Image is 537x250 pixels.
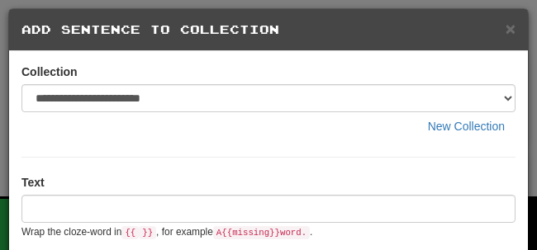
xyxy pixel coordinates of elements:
[139,226,156,239] code: }}
[21,64,78,80] label: Collection
[213,226,310,239] code: A {{ missing }} word.
[121,226,139,239] code: {{
[506,19,516,38] span: ×
[21,226,312,238] small: Wrap the cloze-word in , for example .
[21,174,45,191] label: Text
[21,21,516,38] h5: Add Sentence to Collection
[506,20,516,37] button: Close
[417,112,516,140] button: New Collection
